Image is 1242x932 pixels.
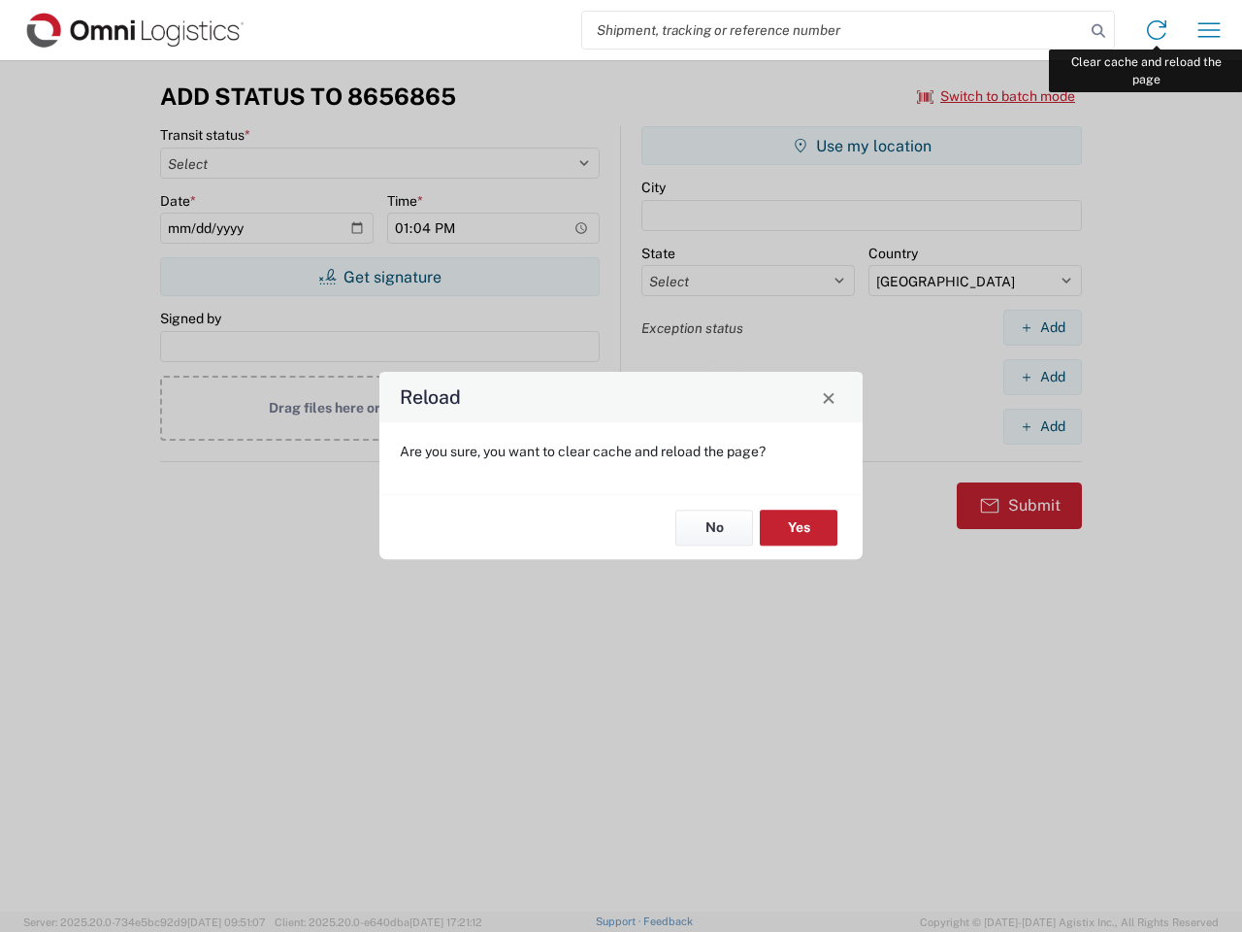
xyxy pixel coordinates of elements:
button: Close [815,383,842,411]
input: Shipment, tracking or reference number [582,12,1085,49]
h4: Reload [400,383,461,412]
button: Yes [760,510,837,546]
p: Are you sure, you want to clear cache and reload the page? [400,443,842,460]
button: No [675,510,753,546]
